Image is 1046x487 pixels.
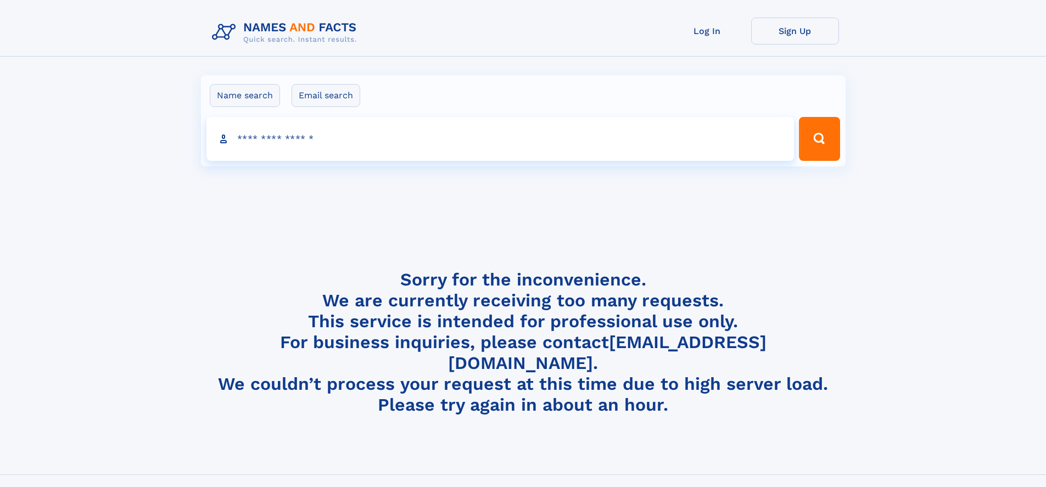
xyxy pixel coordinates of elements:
[292,84,360,107] label: Email search
[206,117,795,161] input: search input
[663,18,751,44] a: Log In
[448,332,767,373] a: [EMAIL_ADDRESS][DOMAIN_NAME]
[208,269,839,416] h4: Sorry for the inconvenience. We are currently receiving too many requests. This service is intend...
[208,18,366,47] img: Logo Names and Facts
[799,117,840,161] button: Search Button
[210,84,280,107] label: Name search
[751,18,839,44] a: Sign Up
